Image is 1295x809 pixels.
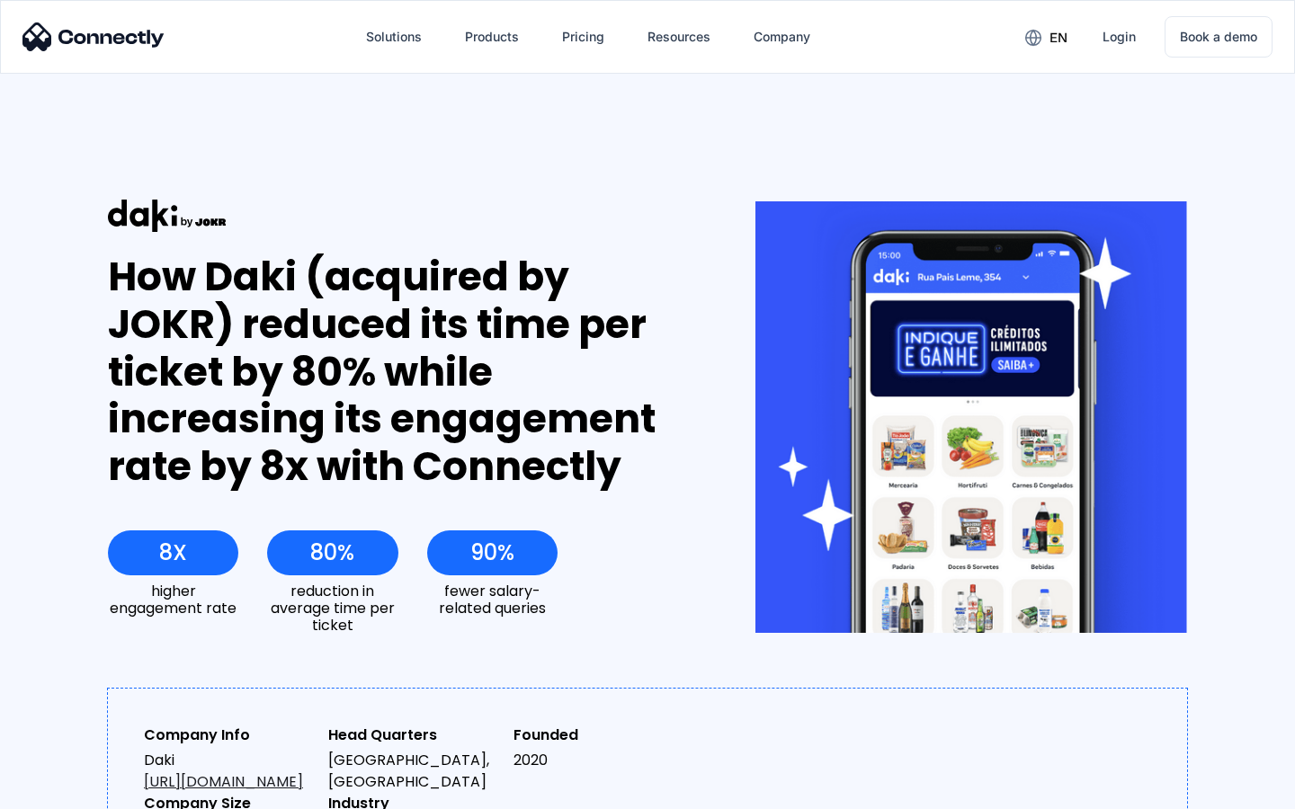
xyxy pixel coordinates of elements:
div: 90% [470,540,514,565]
a: [URL][DOMAIN_NAME] [144,771,303,792]
aside: Language selected: English [18,778,108,803]
div: Founded [514,725,683,746]
div: Company Info [144,725,314,746]
div: Resources [647,24,710,49]
div: Login [1103,24,1136,49]
div: [GEOGRAPHIC_DATA], [GEOGRAPHIC_DATA] [328,750,498,793]
div: Products [465,24,519,49]
div: Daki [144,750,314,793]
div: Pricing [562,24,604,49]
div: reduction in average time per ticket [267,582,397,635]
a: Login [1088,15,1150,58]
div: fewer salary-related queries [427,582,558,617]
a: Book a demo [1165,16,1273,58]
div: How Daki (acquired by JOKR) reduced its time per ticket by 80% while increasing its engagement ra... [108,253,690,491]
div: Solutions [366,24,422,49]
div: Head Quarters [328,725,498,746]
ul: Language list [36,778,108,803]
div: Company [754,24,810,49]
img: Connectly Logo [22,22,165,51]
a: Pricing [548,15,619,58]
div: 2020 [514,750,683,771]
div: 8X [159,540,187,565]
div: higher engagement rate [108,582,238,617]
div: en [1049,25,1067,50]
div: 80% [310,540,354,565]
